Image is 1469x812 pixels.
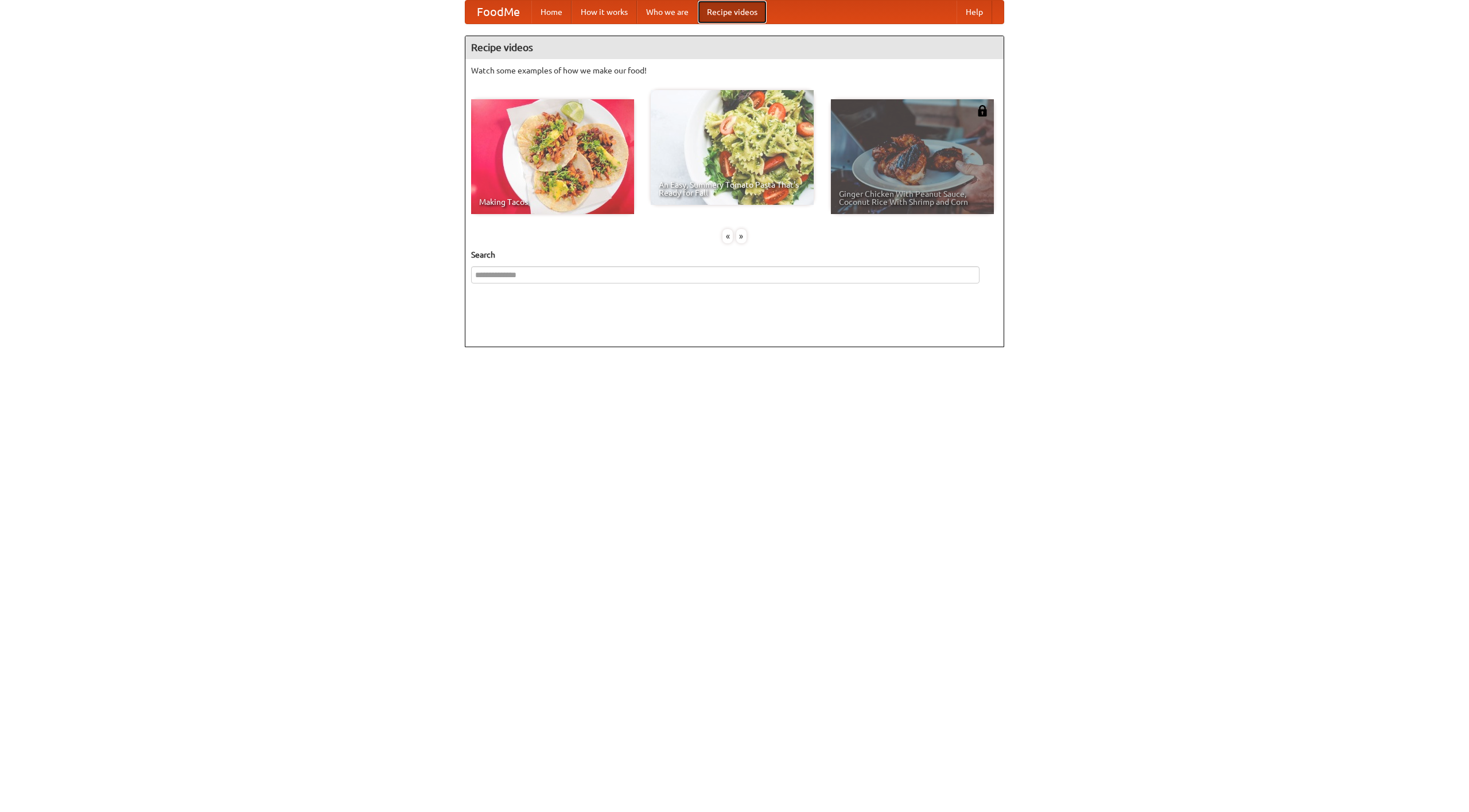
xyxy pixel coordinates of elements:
a: Making Tacos [471,99,634,214]
a: Home [531,1,572,24]
a: How it works [572,1,637,24]
p: Watch some examples of how we make our food! [471,65,998,76]
a: FoodMe [465,1,531,24]
h4: Recipe videos [465,36,1004,59]
a: Help [957,1,992,24]
img: 483408.png [977,105,988,116]
div: « [722,229,733,243]
span: An Easy, Summery Tomato Pasta That's Ready for Fall [659,181,806,197]
h5: Search [471,249,998,261]
a: Recipe videos [698,1,767,24]
a: Who we are [637,1,698,24]
span: Making Tacos [479,198,626,206]
div: » [736,229,747,243]
a: An Easy, Summery Tomato Pasta That's Ready for Fall [651,90,814,205]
